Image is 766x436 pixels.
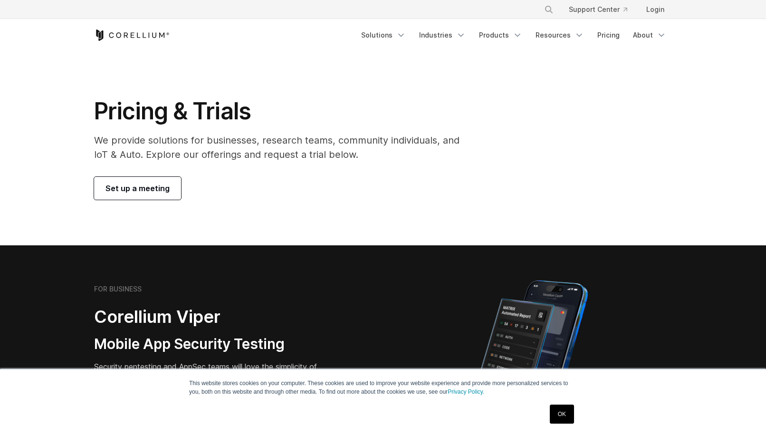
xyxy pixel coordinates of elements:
[355,27,412,44] a: Solutions
[189,379,577,396] p: This website stores cookies on your computer. These cookies are used to improve your website expe...
[627,27,672,44] a: About
[473,27,528,44] a: Products
[413,27,471,44] a: Industries
[94,29,170,41] a: Corellium Home
[561,1,635,18] a: Support Center
[105,183,170,194] span: Set up a meeting
[533,1,672,18] div: Navigation Menu
[530,27,590,44] a: Resources
[94,335,337,353] h3: Mobile App Security Testing
[94,361,337,395] p: Security pentesting and AppSec teams will love the simplicity of automated report generation comb...
[94,177,181,200] a: Set up a meeting
[94,97,473,126] h1: Pricing & Trials
[550,405,574,424] a: OK
[94,285,142,293] h6: FOR BUSINESS
[94,133,473,162] p: We provide solutions for businesses, research teams, community individuals, and IoT & Auto. Explo...
[448,388,484,395] a: Privacy Policy.
[639,1,672,18] a: Login
[355,27,672,44] div: Navigation Menu
[592,27,625,44] a: Pricing
[540,1,557,18] button: Search
[94,306,337,328] h2: Corellium Viper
